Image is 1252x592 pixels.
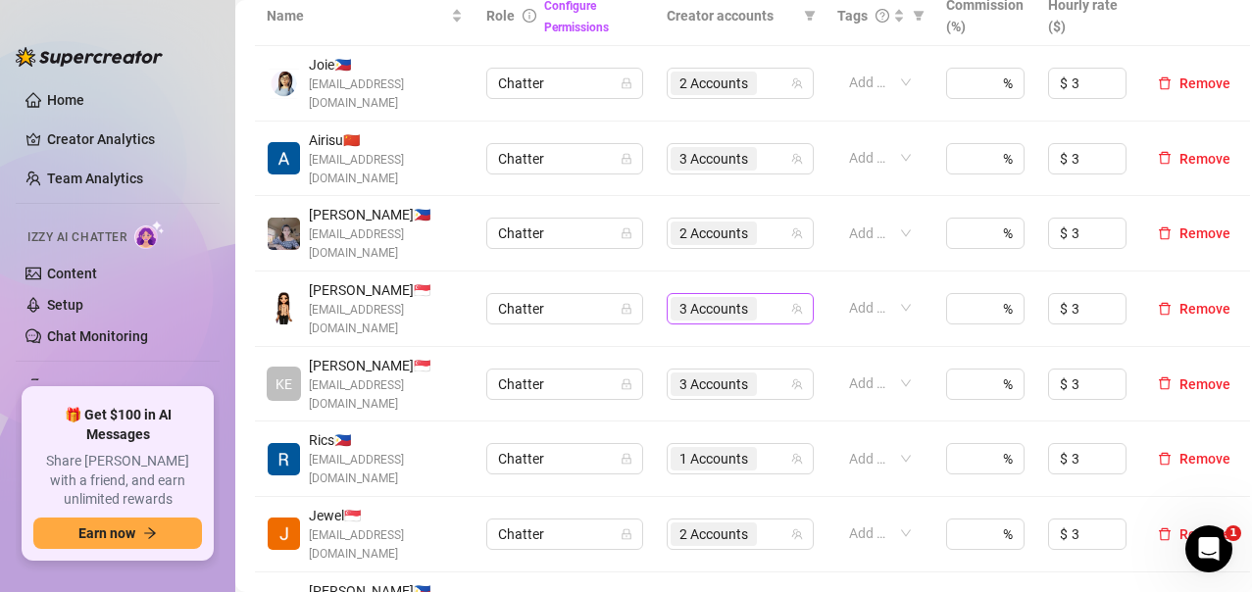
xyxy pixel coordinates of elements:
span: delete [1158,151,1172,165]
span: [EMAIL_ADDRESS][DOMAIN_NAME] [309,451,463,488]
a: Content [47,266,97,281]
span: delete [1158,226,1172,240]
img: Rosie [268,292,300,324]
span: 2 Accounts [671,222,757,245]
span: thunderbolt [25,378,41,394]
span: info-circle [523,9,536,23]
a: Team Analytics [47,171,143,186]
span: Joie 🇵🇭 [309,54,463,75]
button: Remove [1150,372,1238,396]
span: Chatter [498,219,631,248]
img: Joie [268,67,300,99]
span: arrow-right [143,526,157,540]
span: Remove [1179,451,1230,467]
span: Name [267,5,447,26]
span: Remove [1179,526,1230,542]
span: Jewel 🇸🇬 [309,505,463,526]
span: Chatter [498,144,631,173]
span: 3 Accounts [679,373,748,395]
span: lock [621,227,632,239]
span: team [791,77,803,89]
span: lock [621,528,632,540]
span: Chatter [498,519,631,549]
a: Setup [47,297,83,313]
span: lock [621,453,632,465]
span: delete [1158,527,1172,541]
span: [EMAIL_ADDRESS][DOMAIN_NAME] [309,75,463,113]
span: Remove [1179,75,1230,91]
button: Remove [1150,72,1238,95]
span: Earn now [78,525,135,541]
span: Chatter [498,370,631,399]
span: 2 Accounts [671,522,757,546]
span: 2 Accounts [679,222,748,244]
span: 2 Accounts [679,73,748,94]
span: Chatter [498,444,631,473]
span: 1 [1226,525,1241,541]
button: Remove [1150,522,1238,546]
span: team [791,303,803,315]
span: [PERSON_NAME] 🇸🇬 [309,355,463,376]
span: 3 Accounts [671,297,757,321]
span: [EMAIL_ADDRESS][DOMAIN_NAME] [309,225,463,263]
span: filter [800,1,820,30]
button: Remove [1150,147,1238,171]
span: Izzy AI Chatter [27,228,126,247]
span: Remove [1179,151,1230,167]
iframe: Intercom live chat [1185,525,1232,572]
img: Jewel [268,518,300,550]
span: delete [1158,376,1172,390]
span: [EMAIL_ADDRESS][DOMAIN_NAME] [309,376,463,414]
img: Airisu [268,142,300,174]
span: filter [913,10,925,22]
span: KE [275,373,292,395]
span: delete [1158,452,1172,466]
span: Remove [1179,376,1230,392]
span: lock [621,153,632,165]
span: Remove [1179,225,1230,241]
img: Jodi [268,218,300,250]
span: lock [621,77,632,89]
img: Rics [268,443,300,475]
span: Tags [837,5,868,26]
button: Remove [1150,447,1238,470]
span: Automations [47,370,186,402]
a: Creator Analytics [47,123,204,155]
span: team [791,378,803,390]
span: Share [PERSON_NAME] with a friend, and earn unlimited rewards [33,452,202,510]
span: lock [621,378,632,390]
span: team [791,227,803,239]
span: [EMAIL_ADDRESS][DOMAIN_NAME] [309,526,463,564]
span: filter [804,10,816,22]
span: [PERSON_NAME] 🇸🇬 [309,279,463,301]
a: Chat Monitoring [47,328,148,344]
span: 🎁 Get $100 in AI Messages [33,406,202,444]
a: Home [47,92,84,108]
span: Rics 🇵🇭 [309,429,463,451]
span: [EMAIL_ADDRESS][DOMAIN_NAME] [309,301,463,338]
span: Remove [1179,301,1230,317]
span: [PERSON_NAME] 🇵🇭 [309,204,463,225]
span: 2 Accounts [671,72,757,95]
span: [EMAIL_ADDRESS][DOMAIN_NAME] [309,151,463,188]
img: logo-BBDzfeDw.svg [16,47,163,67]
span: 1 Accounts [679,448,748,469]
span: delete [1158,302,1172,316]
span: Role [486,8,515,24]
span: Creator accounts [667,5,796,26]
button: Remove [1150,222,1238,245]
span: Airisu 🇨🇳 [309,129,463,151]
span: 3 Accounts [671,372,757,396]
span: team [791,153,803,165]
span: 1 Accounts [671,447,757,470]
span: 3 Accounts [679,298,748,320]
span: delete [1158,76,1172,90]
span: filter [909,1,928,30]
button: Remove [1150,297,1238,321]
span: Chatter [498,294,631,323]
span: lock [621,303,632,315]
span: 3 Accounts [679,148,748,170]
span: 2 Accounts [679,523,748,545]
img: AI Chatter [134,221,165,249]
span: 3 Accounts [671,147,757,171]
